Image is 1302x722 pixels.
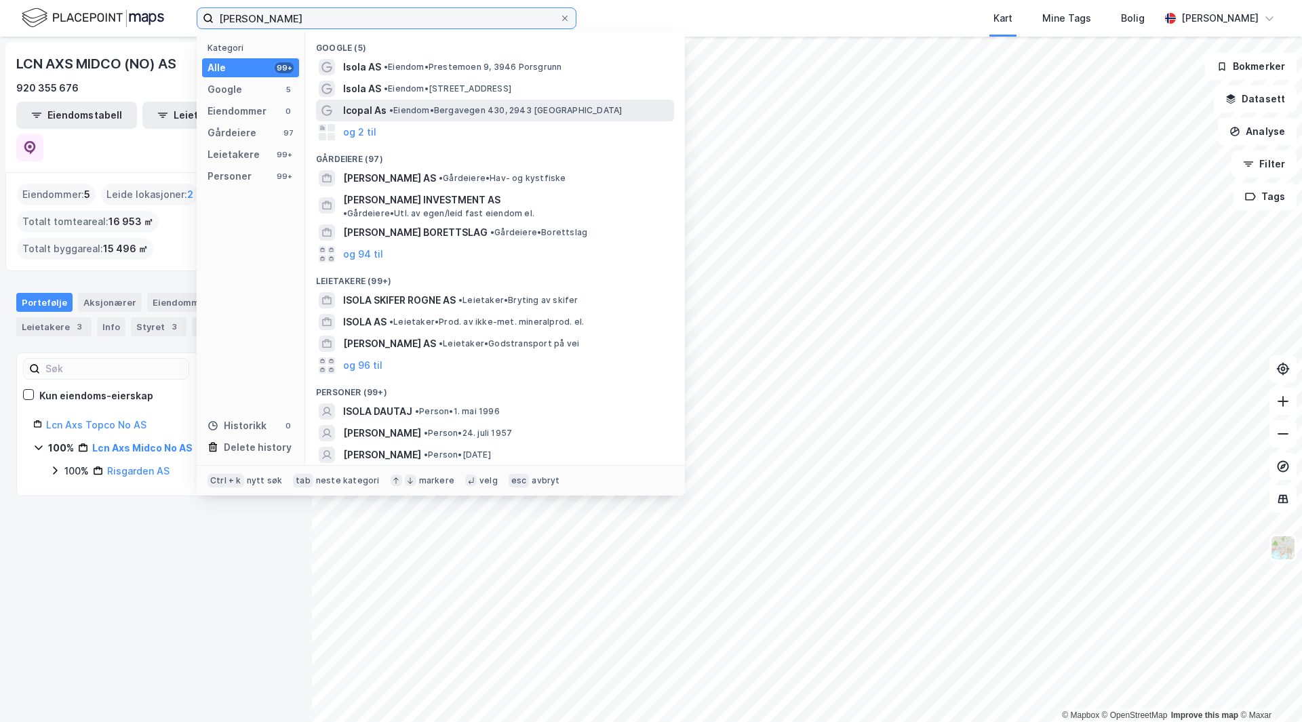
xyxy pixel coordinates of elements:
[1218,118,1297,145] button: Analyse
[389,317,584,327] span: Leietaker • Prod. av ikke-met. mineralprod. el.
[415,406,419,416] span: •
[384,83,388,94] span: •
[343,447,421,463] span: [PERSON_NAME]
[17,184,96,205] div: Eiendommer :
[1270,535,1296,561] img: Z
[39,388,153,404] div: Kun eiendoms-eierskap
[224,439,292,456] div: Delete history
[343,314,387,330] span: ISOLA AS
[17,238,153,260] div: Totalt byggareal :
[343,81,381,97] span: Isola AS
[1062,710,1099,720] a: Mapbox
[343,102,387,119] span: Icopal As
[275,62,294,73] div: 99+
[439,173,443,183] span: •
[84,186,90,203] span: 5
[305,143,685,167] div: Gårdeiere (97)
[1181,10,1259,26] div: [PERSON_NAME]
[343,192,500,208] span: [PERSON_NAME] INVESTMENT AS
[343,224,488,241] span: [PERSON_NAME] BORETTSLAG
[275,149,294,160] div: 99+
[343,357,382,374] button: og 96 til
[101,184,199,205] div: Leide lokasjoner :
[16,317,92,336] div: Leietakere
[458,295,578,306] span: Leietaker • Bryting av skifer
[305,32,685,56] div: Google (5)
[424,449,491,460] span: Person • [DATE]
[22,6,164,30] img: logo.f888ab2527a4732fd821a326f86c7f29.svg
[532,475,559,486] div: avbryt
[73,320,86,334] div: 3
[16,102,137,129] button: Eiendomstabell
[107,465,170,477] a: Risgarden AS
[147,293,231,312] div: Eiendommer
[439,173,566,184] span: Gårdeiere • Hav- og kystfiske
[490,227,494,237] span: •
[16,80,79,96] div: 920 355 676
[1234,657,1302,722] iframe: Chat Widget
[48,440,74,456] div: 100%
[424,428,512,439] span: Person • 24. juli 1957
[1121,10,1145,26] div: Bolig
[92,442,193,454] a: Lcn Axs Midco No AS
[208,146,260,163] div: Leietakere
[247,475,283,486] div: nytt søk
[343,403,412,420] span: ISOLA DAUTAJ
[167,320,181,334] div: 3
[97,317,125,336] div: Info
[424,449,428,460] span: •
[439,338,443,348] span: •
[131,317,186,336] div: Styret
[1102,710,1168,720] a: OpenStreetMap
[389,105,622,116] span: Eiendom • Bergavegen 430, 2943 [GEOGRAPHIC_DATA]
[208,168,252,184] div: Personer
[208,125,256,141] div: Gårdeiere
[509,474,530,487] div: esc
[479,475,498,486] div: velg
[389,105,393,115] span: •
[343,336,436,352] span: [PERSON_NAME] AS
[343,59,381,75] span: Isola AS
[103,241,148,257] span: 15 496 ㎡
[343,208,534,219] span: Gårdeiere • Utl. av egen/leid fast eiendom el.
[214,8,559,28] input: Søk på adresse, matrikkel, gårdeiere, leietakere eller personer
[40,359,189,379] input: Søk
[142,102,263,129] button: Leietakertabell
[1214,85,1297,113] button: Datasett
[1234,183,1297,210] button: Tags
[283,106,294,117] div: 0
[343,208,347,218] span: •
[343,246,383,262] button: og 94 til
[16,293,73,312] div: Portefølje
[17,211,159,233] div: Totalt tomteareal :
[384,62,388,72] span: •
[293,474,313,487] div: tab
[208,103,267,119] div: Eiendommer
[283,127,294,138] div: 97
[208,43,299,53] div: Kategori
[208,474,244,487] div: Ctrl + k
[275,171,294,182] div: 99+
[419,475,454,486] div: markere
[16,53,179,75] div: LCN AXS MIDCO (NO) AS
[305,376,685,401] div: Personer (99+)
[384,83,511,94] span: Eiendom • [STREET_ADDRESS]
[993,10,1012,26] div: Kart
[1205,53,1297,80] button: Bokmerker
[192,317,269,336] div: Transaksjoner
[343,170,436,186] span: [PERSON_NAME] AS
[384,62,561,73] span: Eiendom • Prestemoen 9, 3946 Porsgrunn
[208,60,226,76] div: Alle
[283,84,294,95] div: 5
[46,419,146,430] a: Lcn Axs Topco No AS
[1171,710,1238,720] a: Improve this map
[343,425,421,441] span: [PERSON_NAME]
[415,406,500,417] span: Person • 1. mai 1996
[1234,657,1302,722] div: Kontrollprogram for chat
[490,227,587,238] span: Gårdeiere • Borettslag
[458,295,462,305] span: •
[208,418,267,434] div: Historikk
[343,292,456,308] span: ISOLA SKIFER ROGNE AS
[424,428,428,438] span: •
[108,214,153,230] span: 16 953 ㎡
